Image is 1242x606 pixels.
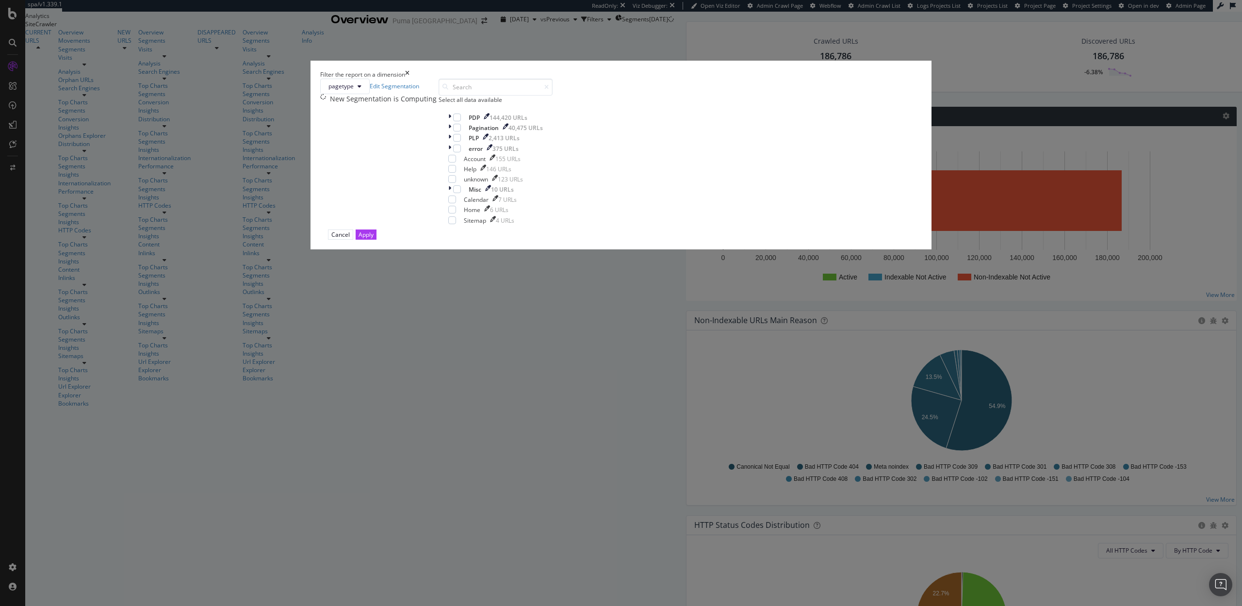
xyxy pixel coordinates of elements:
span: pagetype [328,82,354,90]
div: 123 URLs [498,175,523,183]
button: Apply [356,229,376,240]
div: Sitemap [464,216,486,225]
div: 144,420 URLs [490,114,527,122]
button: Cancel [328,229,353,240]
div: 2,413 URLs [489,134,520,142]
div: times [405,70,409,79]
div: Open Intercom Messenger [1209,573,1232,596]
div: PDP [469,114,480,122]
input: Search [439,79,553,96]
div: error [469,145,483,153]
div: Account [464,155,486,163]
div: Filter the report on a dimension [320,70,405,79]
div: modal [310,61,931,249]
div: Calendar [464,196,489,204]
div: 7 URLs [498,196,517,204]
div: 375 URLs [492,145,519,153]
div: Misc [469,185,481,194]
div: Home [464,206,480,214]
div: 6 URLs [490,206,508,214]
div: Apply [359,230,374,239]
div: Cancel [331,230,350,239]
div: Select all data available [439,96,553,104]
div: 155 URLs [495,155,521,163]
div: New Segmentation is Computing [330,94,439,104]
div: Pagination [469,124,499,132]
a: Edit Segmentation [370,82,419,90]
div: 10 URLs [491,185,514,194]
div: 40,475 URLs [508,124,543,132]
div: 146 URLs [486,165,511,173]
button: pagetype [320,79,370,94]
div: 4 URLs [496,216,514,225]
div: unknown [464,175,488,183]
div: PLP [469,134,479,142]
div: Help [464,165,476,173]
